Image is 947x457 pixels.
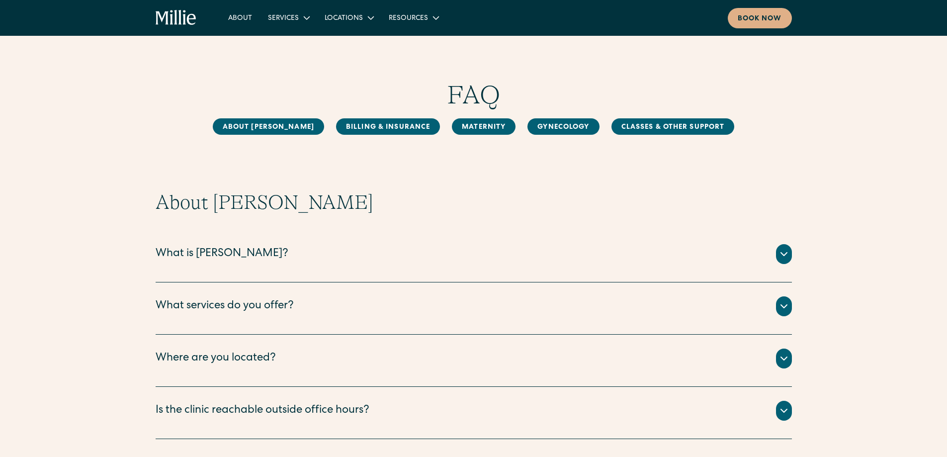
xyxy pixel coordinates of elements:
div: What is [PERSON_NAME]? [156,246,288,263]
a: Gynecology [527,118,599,135]
div: Locations [325,13,363,24]
a: Classes & Other Support [611,118,735,135]
div: Resources [389,13,428,24]
div: Where are you located? [156,351,276,367]
a: Billing & Insurance [336,118,440,135]
h2: About [PERSON_NAME] [156,190,792,214]
div: Resources [381,9,446,26]
div: Services [268,13,299,24]
h1: FAQ [156,80,792,110]
a: About [220,9,260,26]
div: Services [260,9,317,26]
a: home [156,10,197,26]
a: Book now [728,8,792,28]
div: Is the clinic reachable outside office hours? [156,403,369,419]
a: About [PERSON_NAME] [213,118,324,135]
div: Book now [738,14,782,24]
div: What services do you offer? [156,298,294,315]
div: Locations [317,9,381,26]
a: MAternity [452,118,516,135]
